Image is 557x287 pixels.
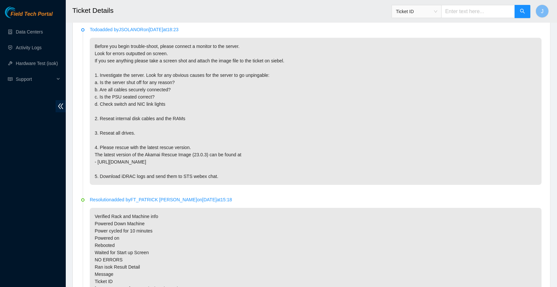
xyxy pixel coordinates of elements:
a: Data Centers [16,29,43,34]
span: Ticket ID [396,7,437,16]
span: double-left [56,100,66,112]
span: read [8,77,12,81]
a: Hardware Test (isok) [16,61,58,66]
p: Before you begin trouble-shoot, please connect a monitor to the server. Look for errors outputted... [90,38,542,185]
input: Enter text here... [441,5,515,18]
button: search [515,5,530,18]
a: Activity Logs [16,45,42,50]
span: J [541,7,544,15]
img: Akamai Technologies [5,7,33,18]
span: search [520,9,525,15]
button: J [536,5,549,18]
a: Akamai TechnologiesField Tech Portal [5,12,53,20]
span: Support [16,73,55,86]
span: Field Tech Portal [11,11,53,17]
p: Todo added by JSOLANOR on [DATE] at 18:23 [90,26,542,33]
p: Resolution added by FT_PATRICK [PERSON_NAME] on [DATE] at 15:18 [90,196,542,203]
